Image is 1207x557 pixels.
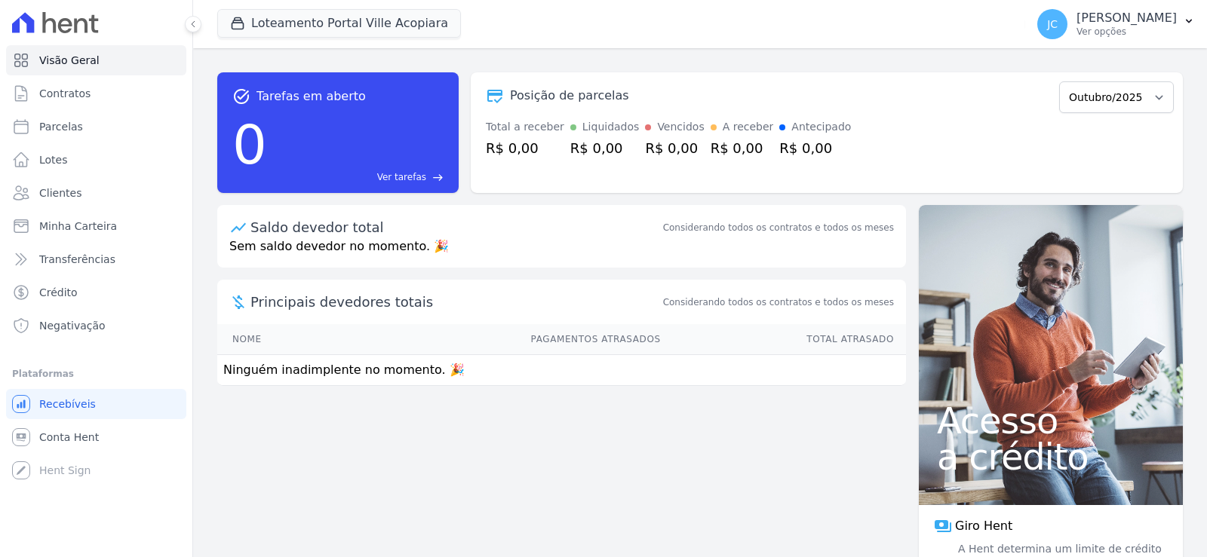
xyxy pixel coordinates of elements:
a: Negativação [6,311,186,341]
p: Ver opções [1076,26,1177,38]
span: Principais devedores totais [250,292,660,312]
a: Parcelas [6,112,186,142]
a: Crédito [6,277,186,308]
span: Acesso [937,402,1165,439]
a: Visão Geral [6,45,186,75]
span: Crédito [39,285,78,300]
span: Negativação [39,318,106,333]
th: Nome [217,324,340,355]
div: Posição de parcelas [510,87,629,105]
div: Saldo devedor total [250,217,660,237]
span: JC [1047,19,1058,29]
div: R$ 0,00 [645,138,704,158]
span: Parcelas [39,119,83,134]
span: Tarefas em aberto [256,87,366,106]
a: Transferências [6,244,186,274]
div: Plataformas [12,365,180,383]
a: Lotes [6,145,186,175]
span: Recebíveis [39,396,96,412]
th: Total Atrasado [662,324,906,355]
a: Clientes [6,178,186,208]
div: R$ 0,00 [711,138,774,158]
td: Ninguém inadimplente no momento. 🎉 [217,355,906,386]
div: Vencidos [657,119,704,135]
p: [PERSON_NAME] [1076,11,1177,26]
span: Clientes [39,185,81,200]
div: Liquidados [582,119,640,135]
span: Transferências [39,252,115,267]
div: R$ 0,00 [779,138,851,158]
span: Lotes [39,152,68,167]
div: Antecipado [791,119,851,135]
span: east [432,172,444,183]
div: R$ 0,00 [486,138,564,158]
button: JC [PERSON_NAME] Ver opções [1025,3,1207,45]
span: Giro Hent [955,517,1012,535]
span: a crédito [937,439,1165,475]
div: 0 [232,106,267,184]
a: Contratos [6,78,186,109]
th: Pagamentos Atrasados [340,324,662,355]
button: Loteamento Portal Ville Acopiara [217,9,461,38]
span: Minha Carteira [39,219,117,234]
span: task_alt [232,87,250,106]
span: Visão Geral [39,53,100,68]
a: Minha Carteira [6,211,186,241]
p: Sem saldo devedor no momento. 🎉 [217,237,906,268]
a: Ver tarefas east [273,170,444,184]
a: Recebíveis [6,389,186,419]
span: Contratos [39,86,91,101]
div: Total a receber [486,119,564,135]
span: Considerando todos os contratos e todos os meses [663,295,894,309]
span: Ver tarefas [377,170,426,184]
div: Considerando todos os contratos e todos os meses [663,221,894,234]
div: A receber [723,119,774,135]
span: Conta Hent [39,430,99,445]
div: R$ 0,00 [570,138,640,158]
a: Conta Hent [6,422,186,452]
